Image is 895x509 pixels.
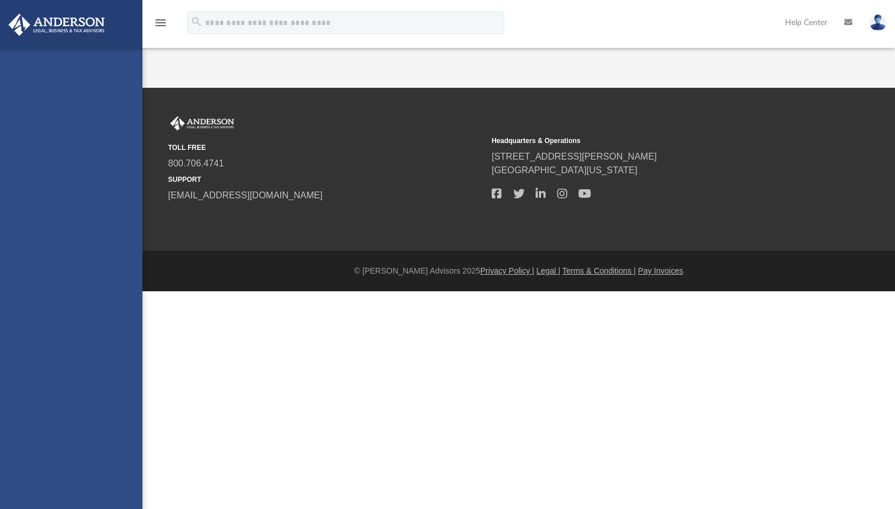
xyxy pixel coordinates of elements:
[492,165,637,175] a: [GEOGRAPHIC_DATA][US_STATE]
[154,16,167,30] i: menu
[492,136,807,146] small: Headquarters & Operations
[5,14,108,36] img: Anderson Advisors Platinum Portal
[168,142,484,153] small: TOLL FREE
[168,116,236,131] img: Anderson Advisors Platinum Portal
[154,22,167,30] a: menu
[562,266,636,275] a: Terms & Conditions |
[480,266,534,275] a: Privacy Policy |
[168,190,322,200] a: [EMAIL_ADDRESS][DOMAIN_NAME]
[537,266,561,275] a: Legal |
[142,265,895,277] div: © [PERSON_NAME] Advisors 2025
[190,15,203,28] i: search
[869,14,886,31] img: User Pic
[492,152,657,161] a: [STREET_ADDRESS][PERSON_NAME]
[168,174,484,185] small: SUPPORT
[168,158,224,168] a: 800.706.4741
[638,266,683,275] a: Pay Invoices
